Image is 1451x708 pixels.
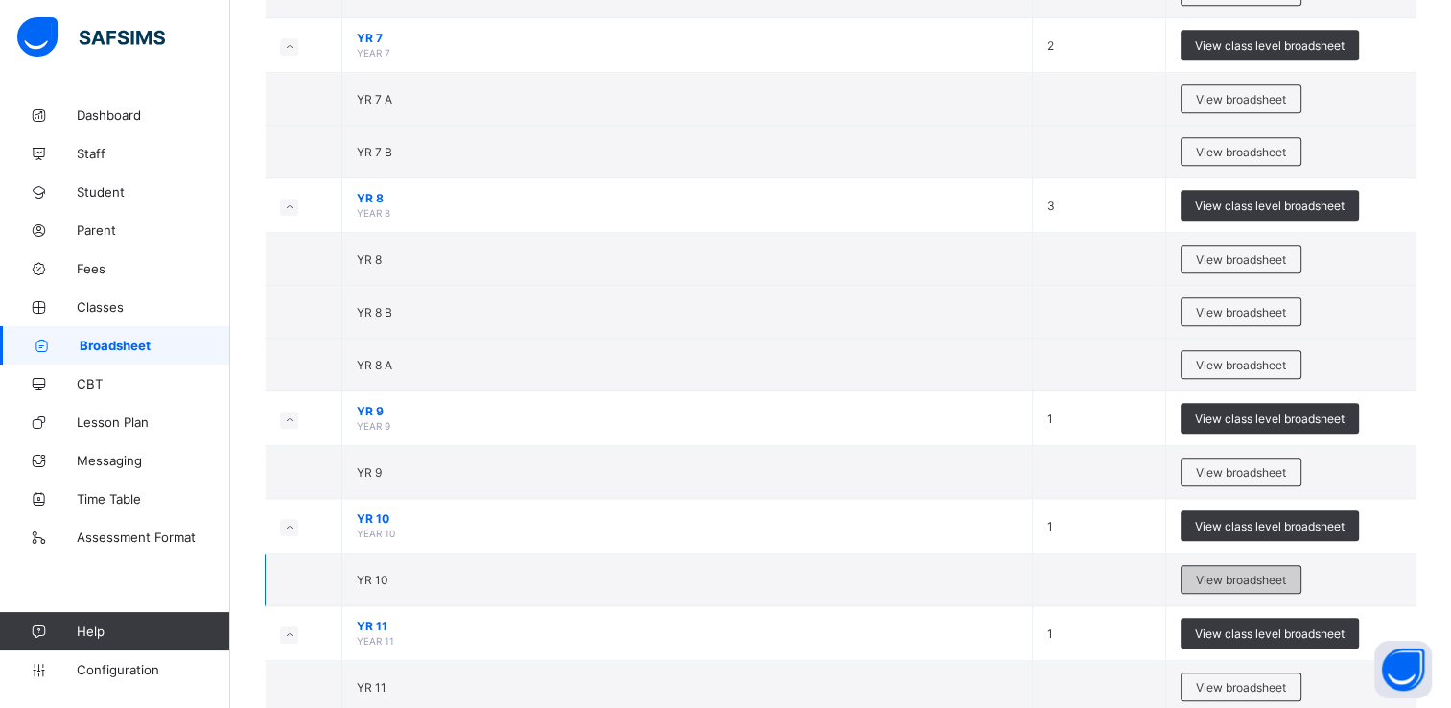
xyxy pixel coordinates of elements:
span: YR 7 B [357,145,392,159]
span: YEAR 10 [357,528,395,539]
a: View broadsheet [1181,137,1301,152]
span: YEAR 11 [357,635,394,647]
span: Parent [77,223,230,238]
span: Student [77,184,230,200]
span: View broadsheet [1196,573,1286,587]
span: YR 11 [357,619,1018,633]
span: YEAR 8 [357,207,390,219]
span: YR 10 [357,511,1018,526]
span: Classes [77,299,230,315]
span: View broadsheet [1196,252,1286,267]
a: View broadsheet [1181,565,1301,579]
span: YR 8 B [357,305,392,319]
a: View broadsheet [1181,245,1301,259]
a: View broadsheet [1181,84,1301,99]
span: Configuration [77,662,229,677]
span: YR 9 [357,404,1018,418]
span: YR 10 [357,573,388,587]
span: Dashboard [77,107,230,123]
img: safsims [17,17,165,58]
a: View class level broadsheet [1181,190,1359,204]
span: View broadsheet [1196,465,1286,480]
span: YR 8 [357,191,1018,205]
span: Messaging [77,453,230,468]
span: View class level broadsheet [1195,412,1345,426]
a: View class level broadsheet [1181,510,1359,525]
span: View broadsheet [1196,92,1286,106]
span: Staff [77,146,230,161]
span: YEAR 9 [357,420,390,432]
span: View class level broadsheet [1195,199,1345,213]
span: 1 [1047,519,1053,533]
span: Broadsheet [80,338,230,353]
span: Time Table [77,491,230,507]
span: YR 8 [357,252,382,267]
span: Help [77,624,229,639]
a: View broadsheet [1181,297,1301,312]
span: YR 8 A [357,358,392,372]
a: View class level broadsheet [1181,30,1359,44]
span: View class level broadsheet [1195,626,1345,641]
span: YEAR 7 [357,47,390,59]
span: View broadsheet [1196,358,1286,372]
span: 1 [1047,412,1053,426]
span: YR 11 [357,680,386,695]
span: View broadsheet [1196,305,1286,319]
span: View broadsheet [1196,145,1286,159]
span: View broadsheet [1196,680,1286,695]
a: View broadsheet [1181,350,1301,365]
span: CBT [77,376,230,391]
span: YR 7 [357,31,1018,45]
button: Open asap [1374,641,1432,698]
span: 3 [1047,199,1055,213]
span: 1 [1047,626,1053,641]
span: 2 [1047,38,1054,53]
a: View class level broadsheet [1181,403,1359,417]
a: View class level broadsheet [1181,618,1359,632]
span: Lesson Plan [77,414,230,430]
a: View broadsheet [1181,673,1301,687]
span: YR 7 A [357,92,392,106]
span: Fees [77,261,230,276]
span: YR 9 [357,465,382,480]
a: View broadsheet [1181,458,1301,472]
span: View class level broadsheet [1195,38,1345,53]
span: Assessment Format [77,530,230,545]
span: View class level broadsheet [1195,519,1345,533]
